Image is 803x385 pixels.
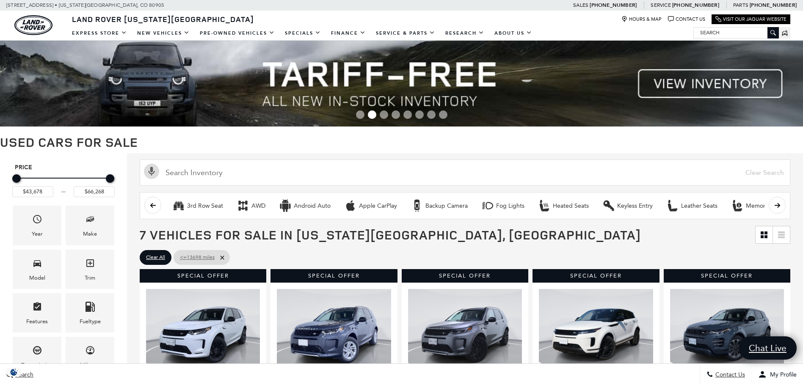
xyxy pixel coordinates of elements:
div: Special Offer [402,269,528,283]
div: Special Offer [140,269,266,283]
div: Backup Camera [425,202,468,210]
div: Leather Seats [666,199,679,212]
input: Search [694,27,778,38]
span: Make [85,212,95,229]
div: Features [26,317,48,326]
span: Service [651,2,671,8]
div: Maximum Price [106,174,114,183]
button: scroll left [144,197,161,214]
span: Go to slide 4 [392,110,400,119]
div: Memory Seats [746,202,784,210]
a: About Us [489,26,537,41]
div: FeaturesFeatures [13,293,61,333]
button: Keyless EntryKeyless Entry [598,197,657,214]
div: Fog Lights [496,202,524,210]
a: Contact Us [668,16,705,22]
a: Visit Our Jaguar Website [715,16,786,22]
div: Transmission [21,360,53,370]
img: Land Rover [14,15,52,35]
span: Go to slide 3 [380,110,388,119]
a: [STREET_ADDRESS] • [US_STATE][GEOGRAPHIC_DATA], CO 80905 [6,2,164,8]
a: land-rover [14,15,52,35]
img: 2024 Land Rover Discovery Sport S [146,289,260,374]
div: Special Offer [533,269,659,283]
div: Backup Camera [411,199,423,212]
nav: Main Navigation [67,26,537,41]
a: Land Rover [US_STATE][GEOGRAPHIC_DATA] [67,14,259,24]
input: Maximum [74,186,115,197]
span: Sales [573,2,588,8]
img: 2024 Land Rover Discovery Sport S [408,289,522,374]
button: Fog LightsFog Lights [477,197,529,214]
div: Year [32,229,43,239]
a: New Vehicles [132,26,195,41]
img: 2024 Land Rover Range Rover Evoque Dynamic [670,289,784,374]
div: Minimum Price [12,174,21,183]
input: Search Inventory [140,159,790,186]
span: Go to slide 5 [403,110,412,119]
div: Keyless Entry [602,199,615,212]
a: Hours & Map [621,16,662,22]
button: Android AutoAndroid Auto [274,197,335,214]
div: TrimTrim [66,250,114,289]
button: Memory SeatsMemory Seats [726,197,789,214]
span: Features [32,300,42,317]
button: 3rd Row Seat3rd Row Seat [168,197,228,214]
button: Backup CameraBackup Camera [406,197,472,214]
div: 3rd Row Seat [172,199,185,212]
a: [PHONE_NUMBER] [590,2,637,8]
button: Open user profile menu [752,364,803,385]
button: scroll right [769,197,786,214]
span: Model [32,256,42,273]
span: Go to slide 8 [439,110,447,119]
img: 2024 Land Rover Discovery Sport S [277,289,391,374]
span: Contact Us [713,371,745,378]
div: Leather Seats [681,202,717,210]
div: Fueltype [80,317,101,326]
section: Click to Open Cookie Consent Modal [4,368,24,377]
div: Memory Seats [731,199,744,212]
div: Trim [85,273,95,283]
a: Finance [326,26,371,41]
a: Pre-Owned Vehicles [195,26,280,41]
svg: Click to toggle on voice search [144,164,159,179]
div: Android Auto [279,199,292,212]
div: MileageMileage [66,337,114,376]
div: Price [12,171,115,197]
button: Heated SeatsHeated Seats [533,197,593,214]
div: TransmissionTransmission [13,337,61,376]
div: MakeMake [66,206,114,245]
span: <=13698 miles [180,252,215,263]
div: Apple CarPlay [344,199,357,212]
span: Land Rover [US_STATE][GEOGRAPHIC_DATA] [72,14,254,24]
div: Keyless Entry [617,202,653,210]
div: Make [83,229,97,239]
span: Mileage [85,343,95,360]
div: Special Offer [270,269,397,283]
a: [PHONE_NUMBER] [672,2,719,8]
h5: Price [15,164,112,171]
div: Apple CarPlay [359,202,397,210]
div: Special Offer [664,269,790,283]
div: Model [29,273,45,283]
div: AWD [237,199,249,212]
button: AWDAWD [232,197,270,214]
button: Apple CarPlayApple CarPlay [339,197,402,214]
span: My Profile [767,371,797,378]
button: Leather SeatsLeather Seats [662,197,722,214]
span: Chat Live [745,342,791,354]
span: Parts [733,2,748,8]
span: Clear All [146,252,165,263]
span: Trim [85,256,95,273]
span: Go to slide 7 [427,110,436,119]
div: Heated Seats [538,199,551,212]
a: Specials [280,26,326,41]
div: Fog Lights [481,199,494,212]
div: AWD [251,202,265,210]
a: Chat Live [739,336,797,360]
span: Go to slide 6 [415,110,424,119]
input: Minimum [12,186,53,197]
span: Fueltype [85,300,95,317]
span: Transmission [32,343,42,360]
span: Year [32,212,42,229]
